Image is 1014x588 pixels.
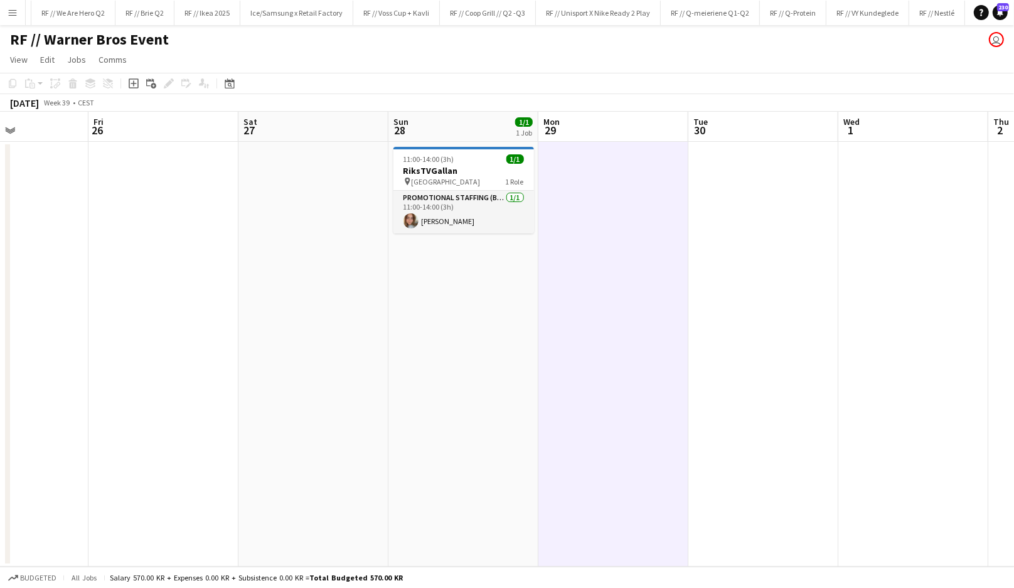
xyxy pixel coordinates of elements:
button: Budgeted [6,571,58,585]
app-card-role: Promotional Staffing (Brand Ambassadors)1/111:00-14:00 (3h)[PERSON_NAME] [393,191,534,233]
span: Fri [93,116,104,127]
span: [GEOGRAPHIC_DATA] [412,177,481,186]
span: Edit [40,54,55,65]
button: Ice/Samsung x Retail Factory [240,1,353,25]
span: Comms [99,54,127,65]
button: RF // Coop Grill // Q2 -Q3 [440,1,536,25]
button: RF // Q-Protein [760,1,826,25]
button: RF // VY Kundeglede [826,1,909,25]
button: RF // Brie Q2 [115,1,174,25]
button: RF // Unisport X Nike Ready 2 Play [536,1,661,25]
h3: RiksTVGallan [393,165,534,176]
span: 28 [392,123,408,137]
span: Mon [543,116,560,127]
span: Tue [693,116,708,127]
span: Budgeted [20,574,56,582]
span: Week 39 [41,98,73,107]
span: Sat [243,116,257,127]
span: Total Budgeted 570.00 KR [309,573,403,582]
button: RF // Ikea 2025 [174,1,240,25]
div: 1 Job [516,128,532,137]
button: RF // Q-meieriene Q1-Q2 [661,1,760,25]
a: Edit [35,51,60,68]
div: CEST [78,98,94,107]
h1: RF // Warner Bros Event [10,30,169,49]
span: View [10,54,28,65]
span: 2 [991,123,1009,137]
app-user-avatar: Alexander Skeppland Hole [989,32,1004,47]
span: 11:00-14:00 (3h) [403,154,454,164]
span: 1/1 [515,117,533,127]
span: Sun [393,116,408,127]
span: 30 [691,123,708,137]
a: Jobs [62,51,91,68]
span: 29 [542,123,560,137]
span: 230 [997,3,1009,11]
app-job-card: 11:00-14:00 (3h)1/1RiksTVGallan [GEOGRAPHIC_DATA]1 RolePromotional Staffing (Brand Ambassadors)1/... [393,147,534,233]
span: 1 [841,123,860,137]
button: RF // Nestlé [909,1,965,25]
span: Wed [843,116,860,127]
div: [DATE] [10,97,39,109]
button: RF // Voss Cup + Kavli [353,1,440,25]
span: 1/1 [506,154,524,164]
a: View [5,51,33,68]
span: 27 [242,123,257,137]
a: Comms [93,51,132,68]
div: Salary 570.00 KR + Expenses 0.00 KR + Subsistence 0.00 KR = [110,573,403,582]
a: 230 [993,5,1008,20]
button: RF // We Are Hero Q2 [31,1,115,25]
span: All jobs [69,573,99,582]
span: 26 [92,123,104,137]
span: 1 Role [506,177,524,186]
span: Thu [993,116,1009,127]
span: Jobs [67,54,86,65]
